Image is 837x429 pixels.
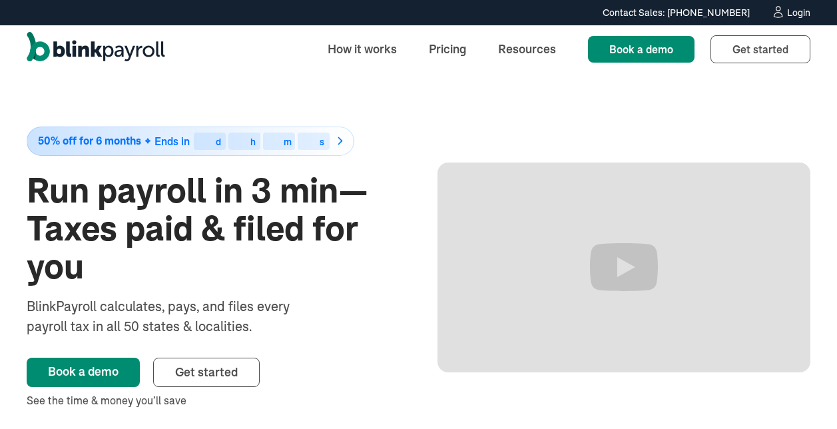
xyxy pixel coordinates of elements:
[216,137,221,147] div: d
[27,32,165,67] a: home
[27,127,400,156] a: 50% off for 6 monthsEnds indhms
[771,5,810,20] a: Login
[487,35,567,63] a: Resources
[732,43,788,56] span: Get started
[27,358,140,387] a: Book a demo
[603,6,750,20] div: Contact Sales: [PHONE_NUMBER]
[27,392,400,408] div: See the time & money you’ll save
[609,43,673,56] span: Book a demo
[710,35,810,63] a: Get started
[588,36,695,63] a: Book a demo
[320,137,324,147] div: s
[154,135,190,148] span: Ends in
[317,35,408,63] a: How it works
[418,35,477,63] a: Pricing
[250,137,256,147] div: h
[787,8,810,17] div: Login
[437,163,811,372] iframe: Run Payroll in 3 min with BlinkPayroll
[27,296,325,336] div: BlinkPayroll calculates, pays, and files every payroll tax in all 50 states & localities.
[38,135,141,147] span: 50% off for 6 months
[175,364,238,380] span: Get started
[27,172,400,286] h1: Run payroll in 3 min—Taxes paid & filed for you
[284,137,292,147] div: m
[153,358,260,387] a: Get started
